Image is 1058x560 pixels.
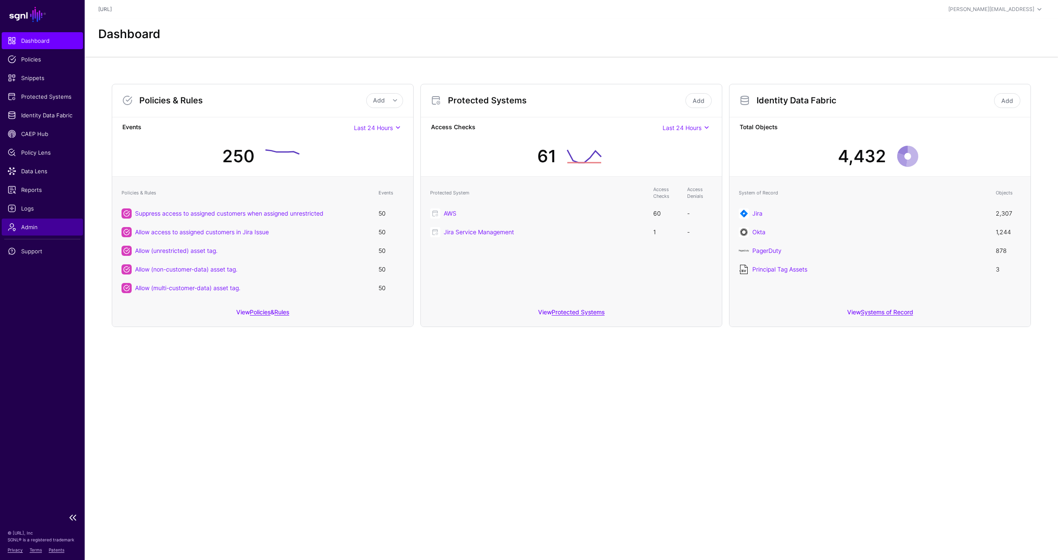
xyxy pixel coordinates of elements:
[735,182,992,204] th: System of Record
[2,200,83,217] a: Logs
[8,111,77,119] span: Identity Data Fabric
[98,6,112,12] a: [URL]
[8,223,77,231] span: Admin
[2,107,83,124] a: Identity Data Fabric
[250,308,271,316] a: Policies
[374,182,408,204] th: Events
[8,148,77,157] span: Policy Lens
[112,302,413,327] div: View &
[739,246,749,256] img: svg+xml;base64,PHN2ZyB3aWR0aD0iOTc1IiBoZWlnaHQ9IjIwMCIgdmlld0JveD0iMCAwIDk3NSAyMDAiIGZpbGw9Im5vbm...
[649,182,683,204] th: Access Checks
[992,204,1025,223] td: 2,307
[135,228,269,236] a: Allow access to assigned customers in Jira Issue
[2,144,83,161] a: Policy Lens
[683,182,717,204] th: Access Denials
[992,260,1025,279] td: 3
[431,122,663,133] strong: Access Checks
[8,530,77,536] p: © [URL], Inc
[135,266,238,273] a: Allow (non-customer-data) asset tag.
[30,547,42,552] a: Terms
[861,308,913,316] a: Systems of Record
[444,210,456,217] a: AWS
[274,308,289,316] a: Rules
[222,144,254,169] div: 250
[2,181,83,198] a: Reports
[8,204,77,213] span: Logs
[838,144,886,169] div: 4,432
[739,227,749,237] img: svg+xml;base64,PHN2ZyB3aWR0aD0iNjQiIGhlaWdodD0iNjQiIHZpZXdCb3g9IjAgMCA2NCA2NCIgZmlsbD0ibm9uZSIgeG...
[537,144,556,169] div: 61
[752,247,782,254] a: PagerDuty
[8,55,77,64] span: Policies
[426,182,649,204] th: Protected System
[2,219,83,236] a: Admin
[8,247,77,255] span: Support
[729,302,1030,327] div: View
[374,223,408,241] td: 50
[552,308,605,316] a: Protected Systems
[444,228,514,236] a: Jira Service Management
[421,302,722,327] div: View
[757,95,992,105] h3: Identity Data Fabric
[649,204,683,223] td: 60
[752,266,807,273] a: Principal Tag Assets
[663,124,702,131] span: Last 24 Hours
[8,536,77,543] p: SGNL® is a registered trademark
[8,130,77,138] span: CAEP Hub
[139,95,366,105] h3: Policies & Rules
[8,547,23,552] a: Privacy
[2,32,83,49] a: Dashboard
[135,247,218,254] a: Allow (unrestricted) asset tag.
[948,6,1034,13] div: [PERSON_NAME][EMAIL_ADDRESS]
[5,5,80,24] a: SGNL
[739,208,749,219] img: svg+xml;base64,PHN2ZyB3aWR0aD0iNjQiIGhlaWdodD0iNjQiIHZpZXdCb3g9IjAgMCA2NCA2NCIgZmlsbD0ibm9uZSIgeG...
[8,167,77,175] span: Data Lens
[992,182,1025,204] th: Objects
[994,93,1020,108] a: Add
[2,88,83,105] a: Protected Systems
[373,97,385,104] span: Add
[2,69,83,86] a: Snippets
[135,284,240,291] a: Allow (multi-customer-data) asset tag.
[8,92,77,101] span: Protected Systems
[752,210,762,217] a: Jira
[374,204,408,223] td: 50
[685,93,712,108] a: Add
[49,547,64,552] a: Patents
[117,182,374,204] th: Policies & Rules
[8,186,77,194] span: Reports
[2,51,83,68] a: Policies
[683,204,717,223] td: -
[2,125,83,142] a: CAEP Hub
[135,210,323,217] a: Suppress access to assigned customers when assigned unrestricted
[649,223,683,241] td: 1
[448,95,684,105] h3: Protected Systems
[740,122,1020,133] strong: Total Objects
[2,163,83,180] a: Data Lens
[992,223,1025,241] td: 1,244
[122,122,354,133] strong: Events
[683,223,717,241] td: -
[354,124,393,131] span: Last 24 Hours
[752,228,765,236] a: Okta
[374,241,408,260] td: 50
[8,74,77,82] span: Snippets
[992,241,1025,260] td: 878
[98,27,160,42] h2: Dashboard
[739,264,749,274] img: svg+xml;base64,PD94bWwgdmVyc2lvbj0iMS4wIiBlbmNvZGluZz0idXRmLTgiPz48IS0tIFVwbG9hZGVkIHRvOiBTVkcgUm...
[374,260,408,279] td: 50
[374,279,408,297] td: 50
[8,36,77,45] span: Dashboard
